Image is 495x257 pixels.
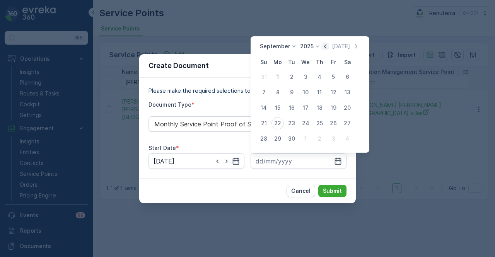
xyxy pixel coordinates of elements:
[318,185,346,197] button: Submit
[258,86,270,99] div: 7
[251,153,346,169] input: dd/mm/yyyy
[271,71,284,83] div: 1
[285,102,298,114] div: 16
[327,133,340,145] div: 3
[341,133,353,145] div: 4
[285,55,299,69] th: Tuesday
[271,86,284,99] div: 8
[341,102,353,114] div: 20
[291,187,311,195] p: Cancel
[148,101,191,108] label: Document Type
[299,117,312,129] div: 24
[148,87,346,95] p: Please make the required selections to create your document.
[323,187,342,195] p: Submit
[341,117,353,129] div: 27
[271,117,284,129] div: 22
[327,71,340,83] div: 5
[258,133,270,145] div: 28
[285,86,298,99] div: 9
[340,55,354,69] th: Saturday
[285,117,298,129] div: 23
[148,60,209,71] p: Create Document
[299,86,312,99] div: 10
[327,102,340,114] div: 19
[148,153,244,169] input: dd/mm/yyyy
[341,86,353,99] div: 13
[258,102,270,114] div: 14
[313,102,326,114] div: 18
[313,86,326,99] div: 11
[260,43,290,50] p: September
[299,55,312,69] th: Wednesday
[313,71,326,83] div: 4
[299,133,312,145] div: 1
[341,71,353,83] div: 6
[332,43,350,50] p: [DATE]
[271,55,285,69] th: Monday
[299,102,312,114] div: 17
[313,133,326,145] div: 2
[327,86,340,99] div: 12
[257,55,271,69] th: Sunday
[148,145,176,151] label: Start Date
[258,71,270,83] div: 31
[258,117,270,129] div: 21
[271,133,284,145] div: 29
[271,102,284,114] div: 15
[313,117,326,129] div: 25
[326,55,340,69] th: Friday
[285,71,298,83] div: 2
[299,71,312,83] div: 3
[287,185,315,197] button: Cancel
[312,55,326,69] th: Thursday
[300,43,314,50] p: 2025
[285,133,298,145] div: 30
[327,117,340,129] div: 26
